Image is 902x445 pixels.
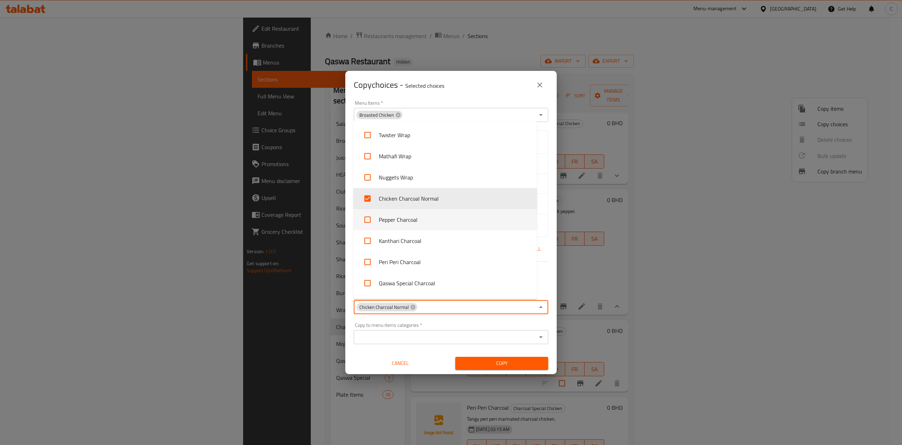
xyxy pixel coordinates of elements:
div: Chicken Charcoal Normal [357,303,417,311]
div: Broasted Chicken [357,111,402,119]
li: Peri Peri Charcoal [353,251,537,273]
span: All [529,245,545,254]
span: Copy choices - [354,77,444,93]
span: Chicken Charcoal Normal [357,304,412,311]
button: Close [536,302,546,312]
p: Selected choices [405,81,444,90]
li: Mathafi Wrap [353,146,537,167]
button: Open [536,110,546,120]
li: Pepper Charcoal [353,209,537,230]
span: Broasted Chicken [357,112,397,118]
button: close [531,77,548,93]
li: Twister Wrap [353,124,537,146]
button: Cancel [354,357,447,370]
li: Chicken Charcoal Normal [353,188,537,209]
span: Cancel [357,359,444,368]
li: Qaswa Special Charcoal [353,273,537,294]
button: Open [536,332,546,342]
li: Honey Charcoal [353,294,537,315]
li: Nuggets Wrap [353,167,537,188]
button: Copy [455,357,548,370]
span: Copy [461,359,543,368]
button: All [526,243,548,256]
li: Kanthari Charcoal [353,230,537,251]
